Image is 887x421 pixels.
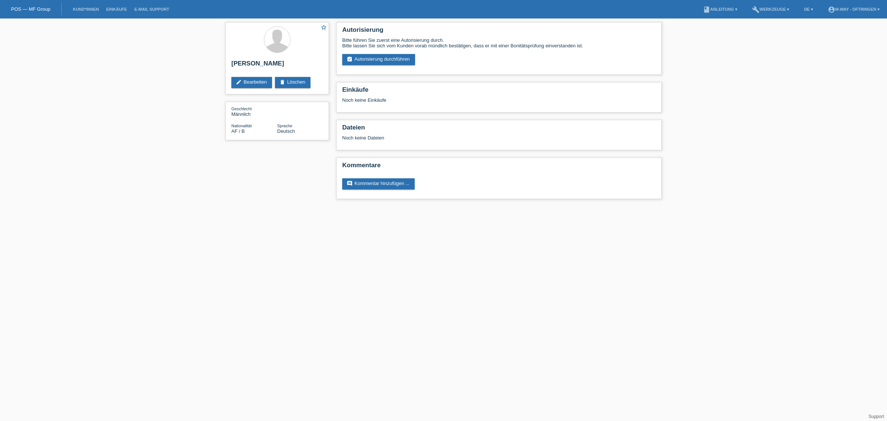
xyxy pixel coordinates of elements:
[800,7,816,11] a: DE ▾
[869,414,884,419] a: Support
[342,26,656,37] h2: Autorisierung
[748,7,793,11] a: buildWerkzeuge ▾
[828,6,835,13] i: account_circle
[231,60,323,71] h2: [PERSON_NAME]
[279,79,285,85] i: delete
[277,124,292,128] span: Sprache
[102,7,130,11] a: Einkäufe
[231,124,252,128] span: Nationalität
[342,37,656,48] div: Bitte führen Sie zuerst eine Autorisierung durch. Bitte lassen Sie sich vom Kunden vorab mündlich...
[236,79,242,85] i: edit
[703,6,710,13] i: book
[347,181,353,186] i: comment
[824,7,883,11] a: account_circlem-way - Oftringen ▾
[342,54,415,65] a: assignment_turned_inAutorisierung durchführen
[342,86,656,97] h2: Einkäufe
[342,162,656,173] h2: Kommentare
[275,77,310,88] a: deleteLöschen
[320,24,327,31] i: star_border
[320,24,327,32] a: star_border
[231,77,272,88] a: editBearbeiten
[699,7,741,11] a: bookAnleitung ▾
[752,6,759,13] i: build
[231,128,245,134] span: Afghanistan / B / 13.12.2015
[11,6,50,12] a: POS — MF Group
[342,135,568,141] div: Noch keine Dateien
[69,7,102,11] a: Kund*innen
[231,106,277,117] div: Männlich
[342,97,656,108] div: Noch keine Einkäufe
[342,178,415,189] a: commentKommentar hinzufügen ...
[347,56,353,62] i: assignment_turned_in
[342,124,656,135] h2: Dateien
[277,128,295,134] span: Deutsch
[131,7,173,11] a: E-Mail Support
[231,107,252,111] span: Geschlecht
